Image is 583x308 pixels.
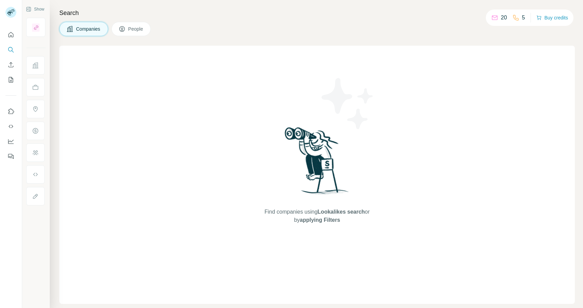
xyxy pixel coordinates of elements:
button: Enrich CSV [5,59,16,71]
button: Buy credits [536,13,568,22]
button: Feedback [5,150,16,163]
button: Search [5,44,16,56]
button: Use Surfe on LinkedIn [5,105,16,118]
span: applying Filters [300,217,340,223]
span: Find companies using or by [263,208,372,224]
img: Surfe Illustration - Stars [317,73,378,134]
button: My lists [5,74,16,86]
button: Dashboard [5,135,16,148]
span: Lookalikes search [317,209,365,215]
span: Companies [76,26,101,32]
span: People [128,26,144,32]
p: 5 [522,14,525,22]
img: Surfe Illustration - Woman searching with binoculars [282,125,353,201]
button: Quick start [5,29,16,41]
button: Use Surfe API [5,120,16,133]
button: Show [21,4,49,14]
p: 20 [501,14,507,22]
h4: Search [59,8,575,18]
